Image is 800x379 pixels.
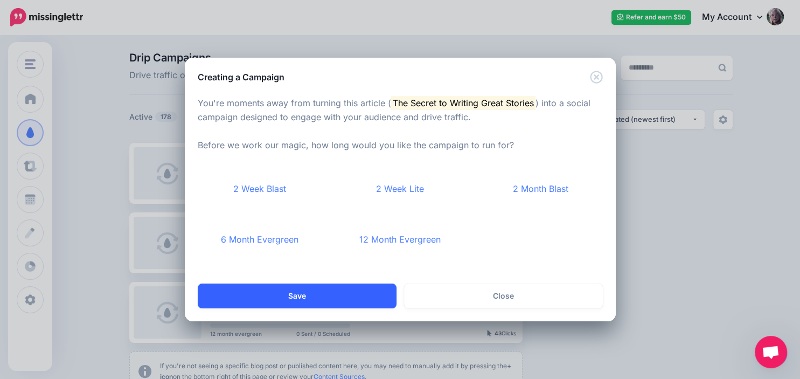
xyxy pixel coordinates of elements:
a: 12 Month Evergreen [338,220,462,260]
a: 6 Month Evergreen [198,220,322,260]
a: Close [404,284,603,308]
a: 2 Week Blast [198,169,322,209]
button: Close [590,71,603,84]
h5: Creating a Campaign [198,71,284,84]
button: Save [198,284,396,308]
p: You're moments away from turning this article ( ) into a social campaign designed to engage with ... [198,97,603,153]
a: 2 Week Lite [338,169,462,209]
a: 2 Month Blast [478,169,603,209]
mark: The Secret to Writing Great Stories [391,96,535,110]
